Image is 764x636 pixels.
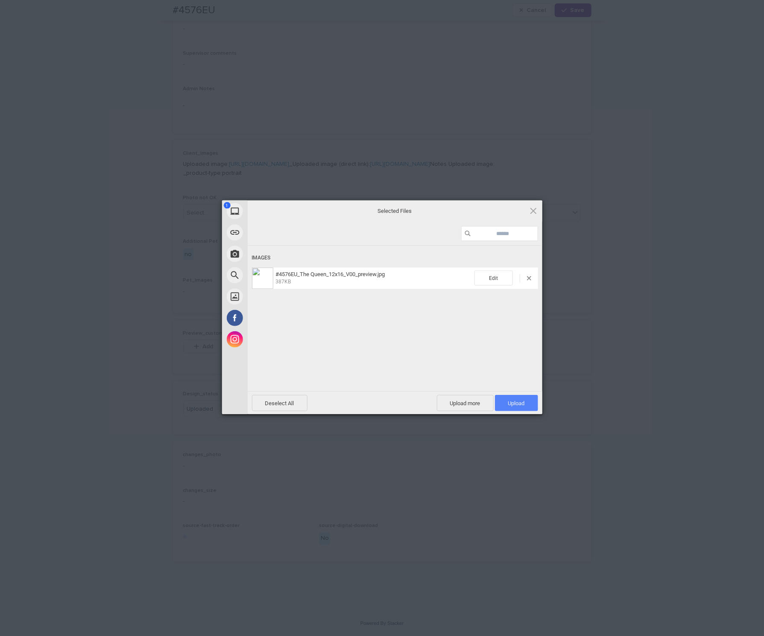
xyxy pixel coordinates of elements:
[222,286,325,307] div: Unsplash
[252,395,307,411] span: Deselect All
[222,222,325,243] div: Link (URL)
[310,207,480,215] span: Selected Files
[495,395,538,411] span: Upload
[276,279,291,285] span: 387KB
[252,268,273,289] img: e3ade9f4-5400-4d85-b721-8b808767bd38
[273,271,474,285] span: #4576EU_The Queen_12x16_V00_preview.jpg
[222,329,325,350] div: Instagram
[474,271,513,286] span: Edit
[529,206,538,215] span: Click here or hit ESC to close picker
[276,271,385,277] span: #4576EU_The Queen_12x16_V00_preview.jpg
[222,307,325,329] div: Facebook
[437,395,494,411] span: Upload more
[222,200,325,222] div: My Device
[252,250,538,266] div: Images
[508,400,525,406] span: Upload
[222,265,325,286] div: Web Search
[224,202,231,209] span: 1
[222,243,325,265] div: Take Photo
